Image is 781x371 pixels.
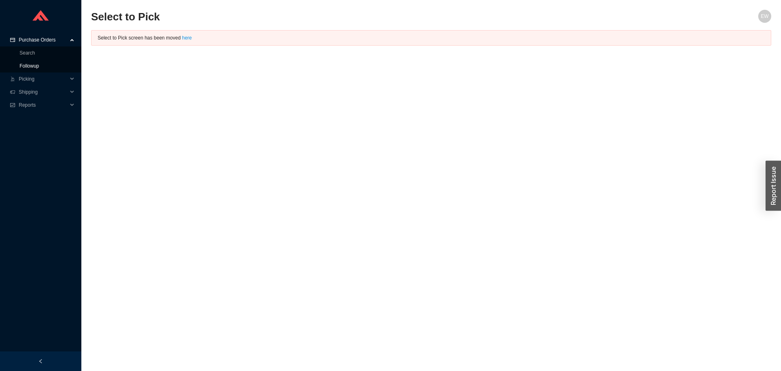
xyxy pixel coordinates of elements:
span: Picking [19,72,68,86]
a: Search [20,50,35,56]
span: Shipping [19,86,68,99]
span: left [38,359,43,364]
a: Followup [20,63,39,69]
a: here [182,35,192,41]
span: fund [10,103,15,108]
h2: Select to Pick [91,10,601,24]
div: Select to Pick screen has been moved [98,34,765,42]
span: Reports [19,99,68,112]
span: credit-card [10,37,15,42]
span: Purchase Orders [19,33,68,46]
span: EW [761,10,768,23]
